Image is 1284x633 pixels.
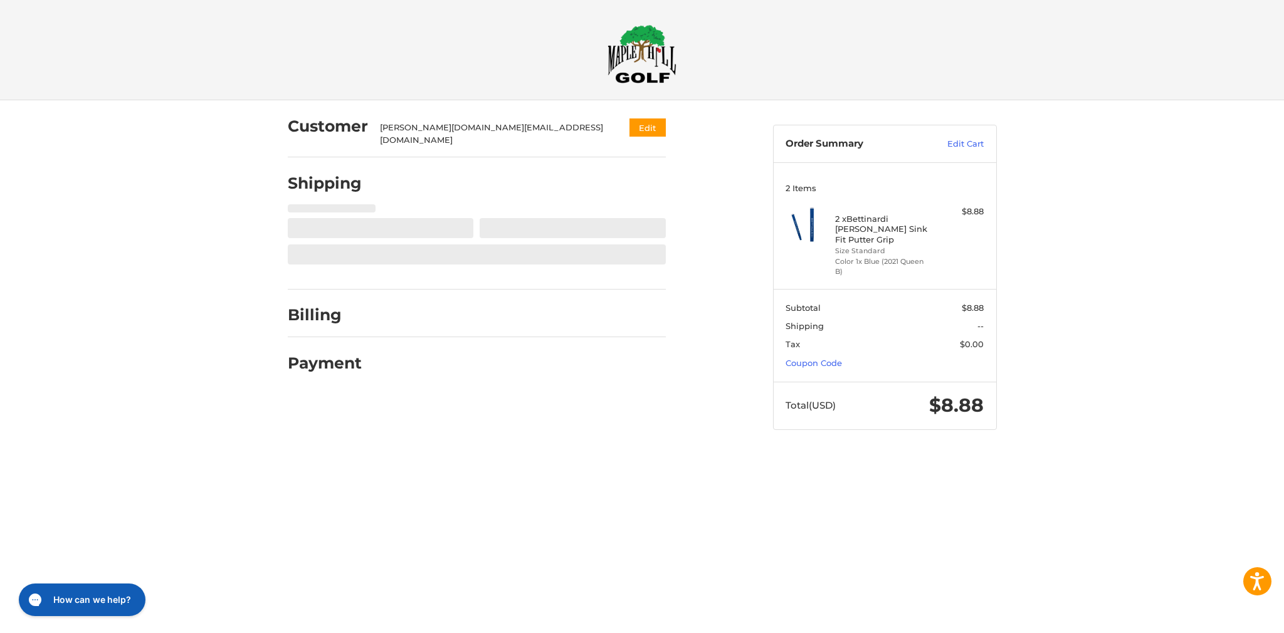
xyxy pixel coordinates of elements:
[835,246,931,256] li: Size Standard
[786,321,824,331] span: Shipping
[920,138,984,150] a: Edit Cart
[288,174,362,193] h2: Shipping
[929,394,984,417] span: $8.88
[977,321,984,331] span: --
[835,214,931,244] h4: 2 x Bettinardi [PERSON_NAME] Sink Fit Putter Grip
[934,206,984,218] div: $8.88
[288,305,361,325] h2: Billing
[288,353,362,373] h2: Payment
[786,399,836,411] span: Total (USD)
[13,579,149,620] iframe: Gorgias live chat messenger
[786,138,920,150] h3: Order Summary
[960,339,984,349] span: $0.00
[288,117,368,136] h2: Customer
[835,256,931,277] li: Color 1x Blue (2021 Queen B)
[786,358,842,368] a: Coupon Code
[786,339,800,349] span: Tax
[608,24,676,83] img: Maple Hill Golf
[786,303,821,313] span: Subtotal
[629,118,666,137] button: Edit
[380,122,605,146] div: [PERSON_NAME][DOMAIN_NAME][EMAIL_ADDRESS][DOMAIN_NAME]
[962,303,984,313] span: $8.88
[786,183,984,193] h3: 2 Items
